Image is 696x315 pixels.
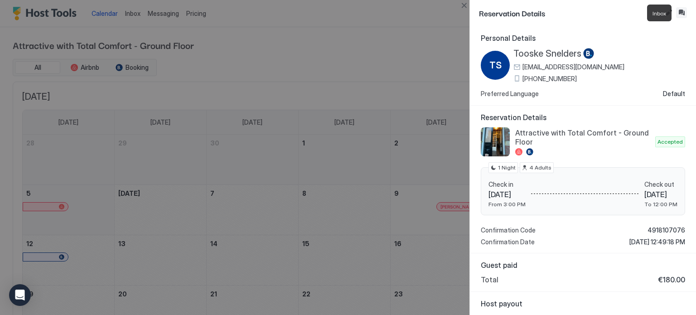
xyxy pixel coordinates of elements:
div: listing image [481,127,510,156]
span: [DATE] [644,190,677,199]
span: Default [663,90,685,98]
span: [EMAIL_ADDRESS][DOMAIN_NAME] [522,63,624,71]
span: Reservation Details [481,113,685,122]
span: €180.00 [658,275,685,284]
span: Inbox [652,10,666,17]
span: To 12:00 PM [644,201,677,208]
span: [PHONE_NUMBER] [522,75,577,83]
span: 4918107076 [648,226,685,234]
span: Tooske Snelders [513,48,581,59]
span: [DATE] [488,190,526,199]
span: Personal Details [481,34,685,43]
span: Accepted [657,138,683,146]
span: Preferred Language [481,90,539,98]
span: 1 Night [498,164,516,172]
span: From 3:00 PM [488,201,526,208]
button: Inbox [676,7,687,18]
span: Host payout [481,299,685,308]
span: Confirmation Date [481,238,535,246]
span: [DATE] 12:49:18 PM [629,238,685,246]
span: 4 Adults [529,164,551,172]
span: Check out [644,180,677,189]
span: Attractive with Total Comfort - Ground Floor [515,128,652,146]
div: Open Intercom Messenger [9,284,31,306]
span: Check in [488,180,526,189]
span: TS [489,58,502,72]
span: Guest paid [481,261,685,270]
span: Confirmation Code [481,226,536,234]
span: Total [481,275,498,284]
span: Reservation Details [479,7,662,19]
